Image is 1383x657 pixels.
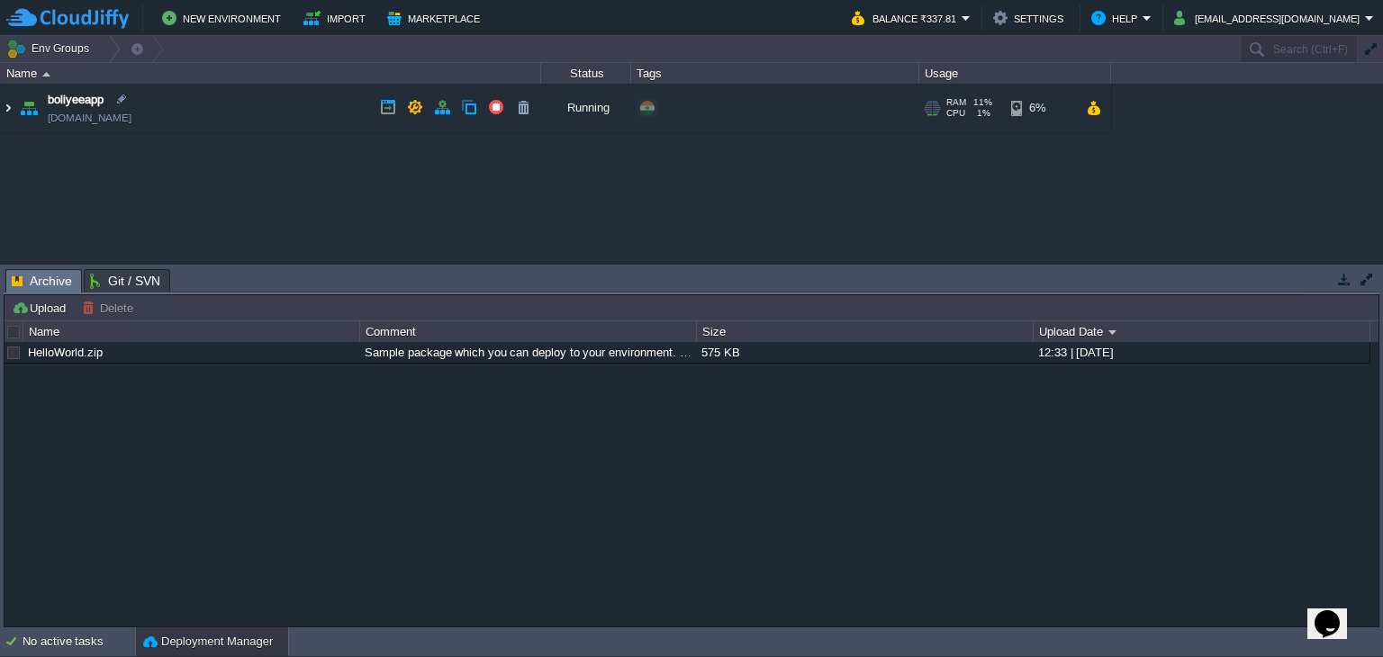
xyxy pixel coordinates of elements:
div: Sample package which you can deploy to your environment. Feel free to delete and upload a package... [360,342,695,363]
img: AMDAwAAAACH5BAEAAAAALAAAAAABAAEAAAICRAEAOw== [16,84,41,132]
div: Status [542,63,630,84]
button: Marketplace [387,7,485,29]
button: Help [1091,7,1143,29]
span: 11% [973,97,992,108]
iframe: chat widget [1307,585,1365,639]
a: boliyeeapp [48,91,104,109]
div: 575 KB [697,342,1032,363]
div: Size [698,321,1033,342]
button: Import [303,7,371,29]
div: Name [24,321,359,342]
button: Env Groups [6,36,95,61]
button: Deployment Manager [143,633,273,651]
img: AMDAwAAAACH5BAEAAAAALAAAAAABAAEAAAICRAEAOw== [42,72,50,76]
a: HelloWorld.zip [28,346,103,359]
div: Usage [920,63,1110,84]
a: [DOMAIN_NAME] [48,109,131,127]
div: 12:33 | [DATE] [1034,342,1369,363]
div: Running [541,84,631,132]
div: No active tasks [23,627,135,656]
div: 6% [1011,84,1070,132]
button: [EMAIL_ADDRESS][DOMAIN_NAME] [1174,7,1365,29]
div: Tags [632,63,918,84]
button: Delete [82,300,139,316]
div: Name [2,63,540,84]
button: Upload [12,300,71,316]
button: Settings [993,7,1069,29]
div: Upload Date [1035,321,1369,342]
img: CloudJiffy [6,7,129,30]
span: RAM [946,97,966,108]
img: AMDAwAAAACH5BAEAAAAALAAAAAABAAEAAAICRAEAOw== [1,84,15,132]
span: Git / SVN [90,270,160,292]
span: Archive [12,270,72,292]
span: 1% [972,108,990,119]
button: New Environment [162,7,286,29]
div: Comment [361,321,696,342]
button: Balance ₹337.81 [852,7,962,29]
span: CPU [946,108,965,119]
